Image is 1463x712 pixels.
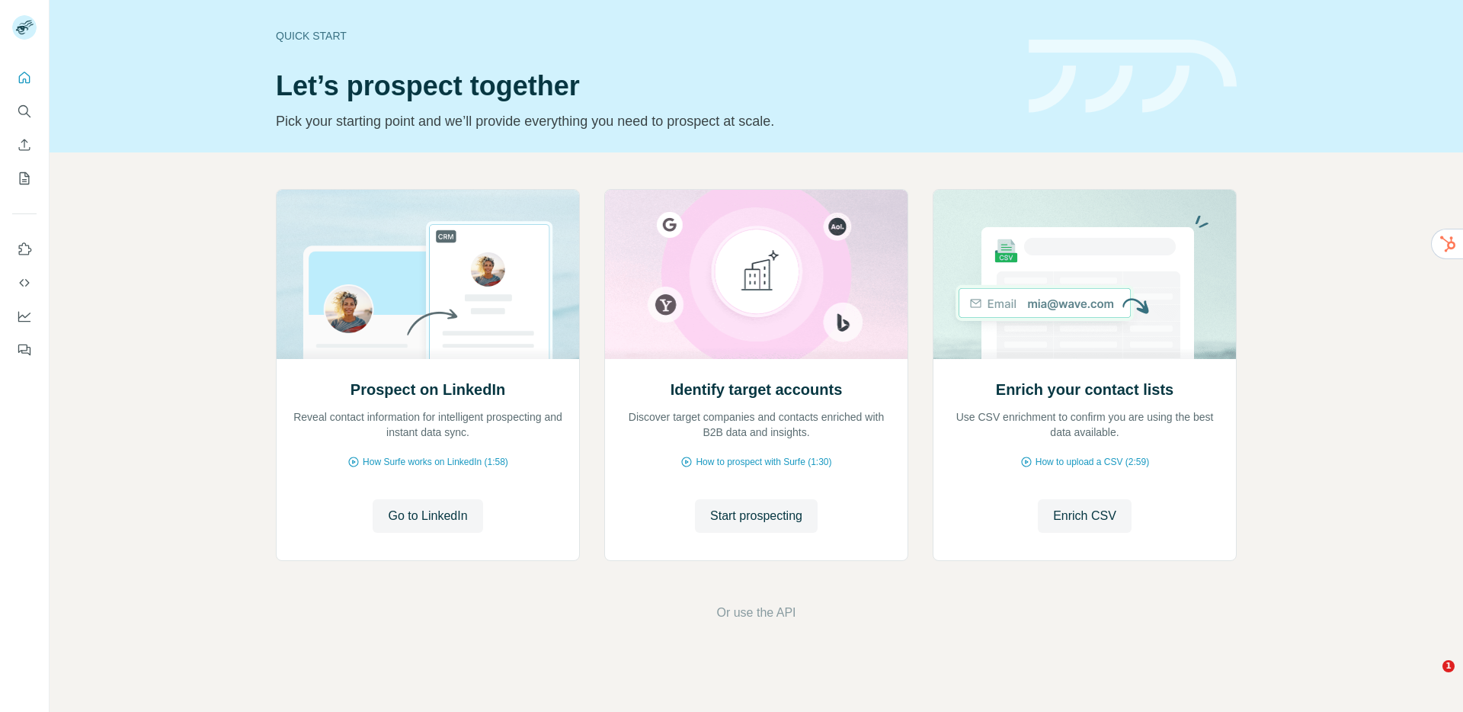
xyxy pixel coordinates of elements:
img: Enrich your contact lists [933,190,1237,359]
p: Discover target companies and contacts enriched with B2B data and insights. [620,409,892,440]
h2: Prospect on LinkedIn [351,379,505,400]
button: Go to LinkedIn [373,499,482,533]
span: Start prospecting [710,507,802,525]
button: Search [12,98,37,125]
button: My lists [12,165,37,192]
img: Prospect on LinkedIn [276,190,580,359]
span: 1 [1442,660,1455,672]
button: Use Surfe API [12,269,37,297]
span: How Surfe works on LinkedIn (1:58) [363,455,508,469]
span: Enrich CSV [1053,507,1116,525]
span: How to upload a CSV (2:59) [1036,455,1149,469]
h2: Enrich your contact lists [996,379,1173,400]
img: banner [1029,40,1237,114]
p: Pick your starting point and we’ll provide everything you need to prospect at scale. [276,111,1010,132]
img: Identify target accounts [604,190,908,359]
button: Enrich CSV [12,131,37,159]
button: Feedback [12,336,37,364]
h1: Let’s prospect together [276,71,1010,101]
h2: Identify target accounts [671,379,843,400]
iframe: Intercom live chat [1411,660,1448,697]
div: Quick start [276,28,1010,43]
span: How to prospect with Surfe (1:30) [696,455,831,469]
img: Avatar [12,15,37,40]
p: Use CSV enrichment to confirm you are using the best data available. [949,409,1221,440]
button: Start prospecting [695,499,818,533]
button: Quick start [12,64,37,91]
button: Dashboard [12,303,37,330]
p: Reveal contact information for intelligent prospecting and instant data sync. [292,409,564,440]
button: Or use the API [716,604,796,622]
button: Use Surfe on LinkedIn [12,236,37,263]
span: Go to LinkedIn [388,507,467,525]
button: Enrich CSV [1038,499,1132,533]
